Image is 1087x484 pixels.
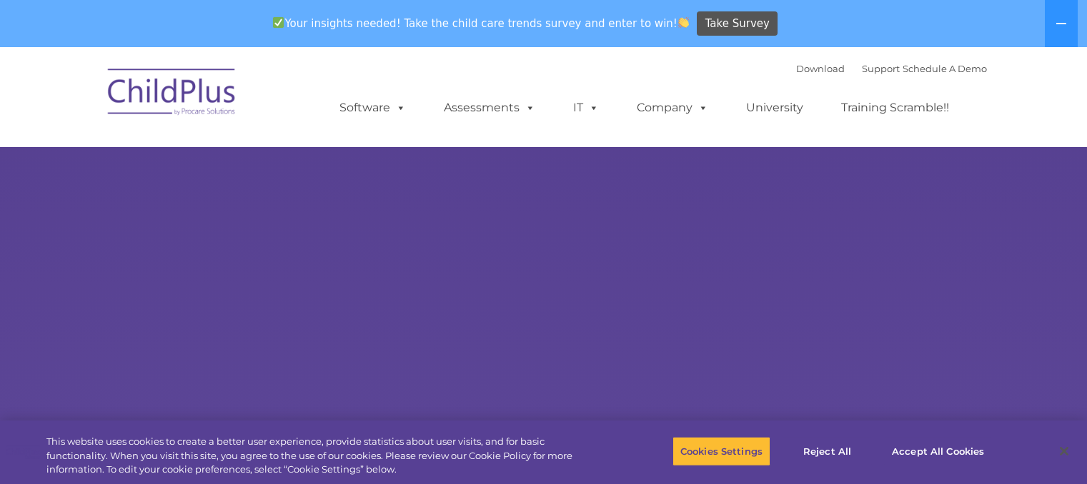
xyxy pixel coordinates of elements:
[672,436,770,466] button: Cookies Settings
[783,436,872,466] button: Reject All
[903,63,987,74] a: Schedule A Demo
[267,9,695,37] span: Your insights needed! Take the child care trends survey and enter to win!
[827,94,963,122] a: Training Scramble!!
[678,17,689,28] img: 👏
[101,59,244,130] img: ChildPlus by Procare Solutions
[46,435,598,477] div: This website uses cookies to create a better user experience, provide statistics about user visit...
[430,94,550,122] a: Assessments
[622,94,723,122] a: Company
[796,63,987,74] font: |
[1048,435,1080,467] button: Close
[884,436,992,466] button: Accept All Cookies
[559,94,613,122] a: IT
[273,17,284,28] img: ✅
[697,11,778,36] a: Take Survey
[705,11,770,36] span: Take Survey
[732,94,818,122] a: University
[862,63,900,74] a: Support
[796,63,845,74] a: Download
[325,94,420,122] a: Software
